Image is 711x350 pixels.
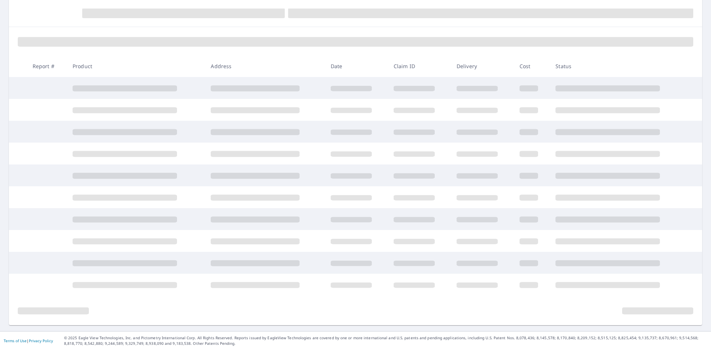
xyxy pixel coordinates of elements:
a: Terms of Use [4,338,27,343]
p: | [4,339,53,343]
th: Cost [514,55,550,77]
p: © 2025 Eagle View Technologies, Inc. and Pictometry International Corp. All Rights Reserved. Repo... [64,335,707,346]
th: Date [325,55,388,77]
th: Claim ID [388,55,451,77]
th: Status [550,55,688,77]
th: Report # [27,55,67,77]
a: Privacy Policy [29,338,53,343]
th: Product [67,55,205,77]
th: Address [205,55,324,77]
th: Delivery [451,55,514,77]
